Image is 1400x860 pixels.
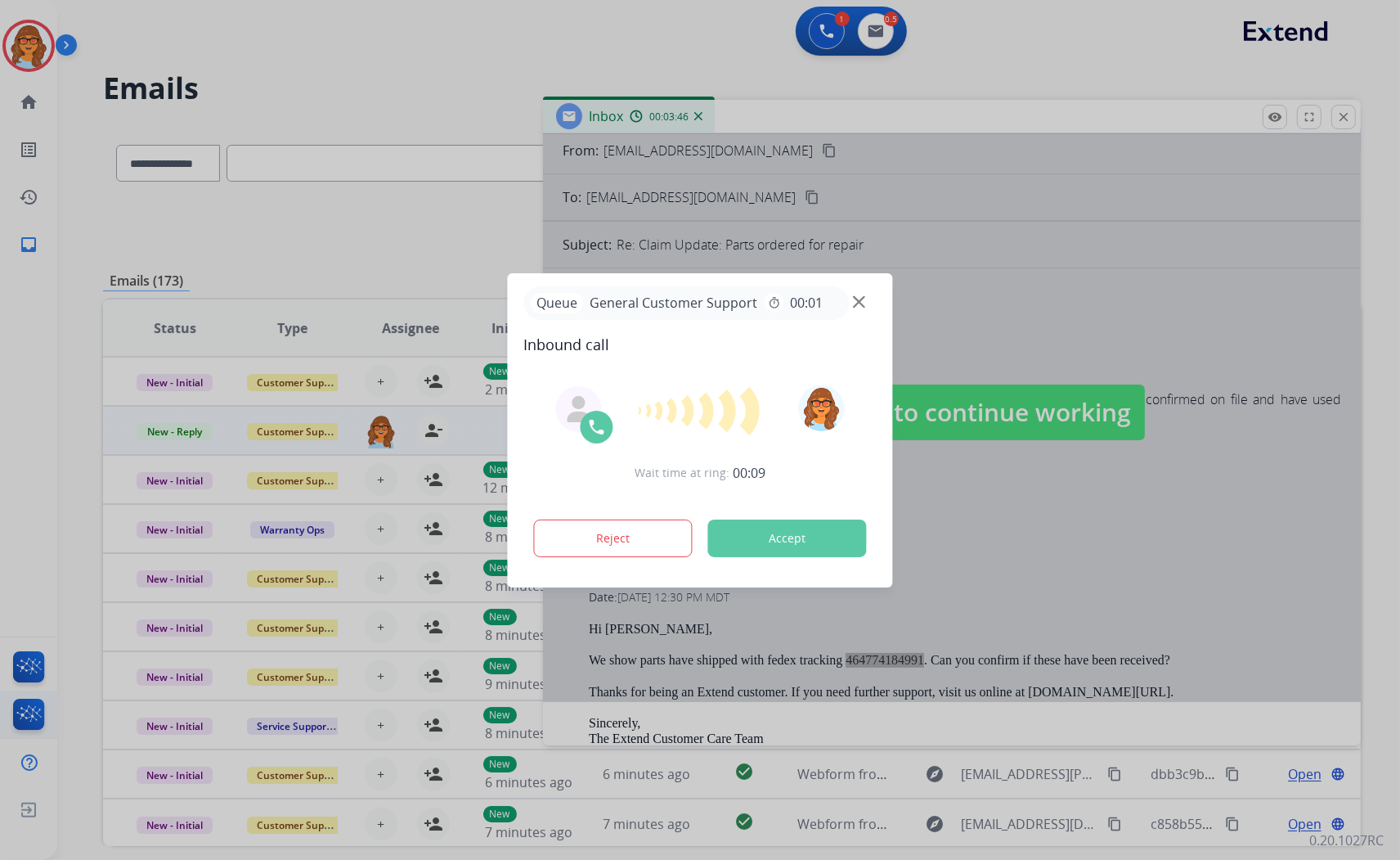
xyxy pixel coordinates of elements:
span: 00:09 [733,463,765,483]
p: Queue [531,293,584,313]
span: 00:01 [791,293,823,313]
p: 0.20.1027RC [1309,831,1384,850]
span: Inbound call [524,333,877,356]
img: agent-avatar [566,396,592,422]
span: General Customer Support [584,293,765,313]
button: Accept [708,520,867,557]
img: call-icon [587,417,607,437]
mat-icon: timer [768,296,781,309]
img: avatar [798,385,844,431]
button: Reject [534,520,693,557]
img: close-button [853,295,865,308]
span: Wait time at ring: [635,465,729,481]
